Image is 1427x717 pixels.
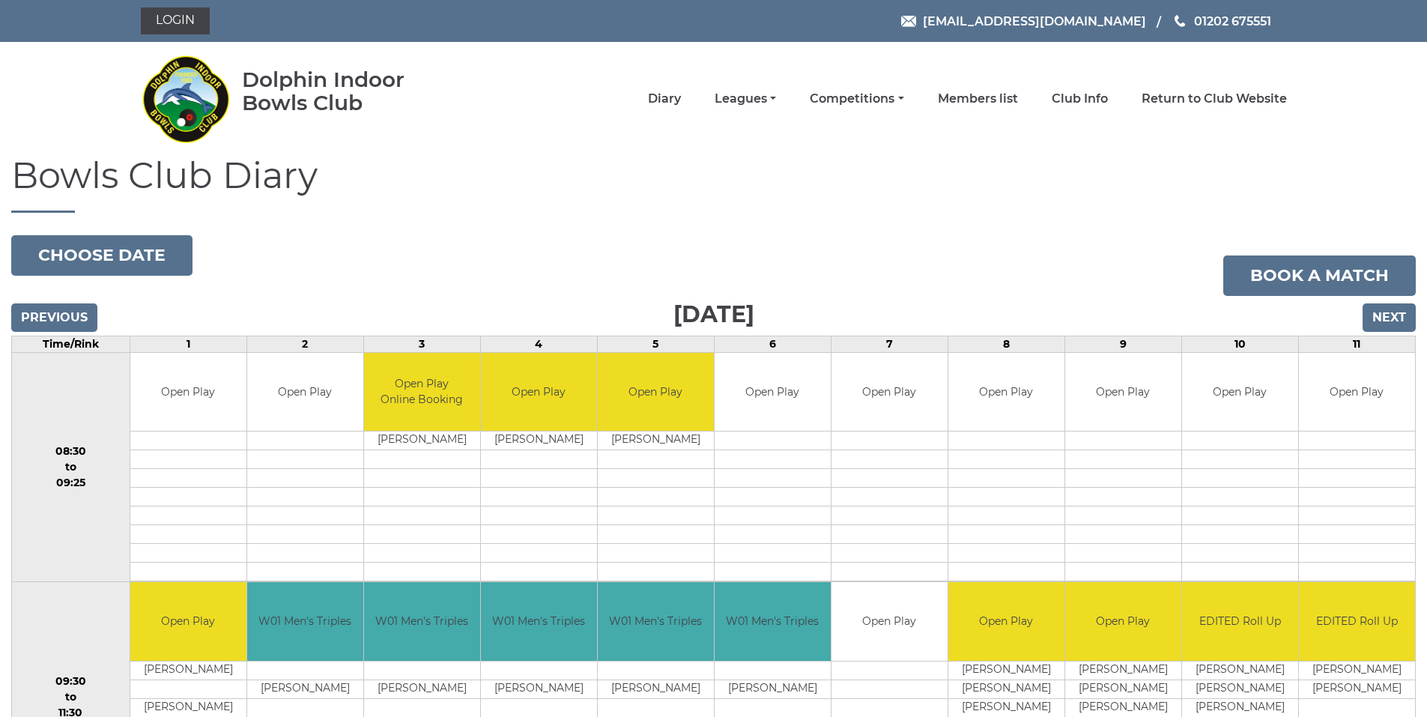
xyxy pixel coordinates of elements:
[901,16,916,27] img: Email
[481,353,597,432] td: Open Play
[938,91,1018,107] a: Members list
[11,235,193,276] button: Choose date
[364,582,480,661] td: W01 Men's Triples
[130,661,246,680] td: [PERSON_NAME]
[247,680,363,698] td: [PERSON_NAME]
[1182,582,1298,661] td: EDITED Roll Up
[1182,680,1298,698] td: [PERSON_NAME]
[1065,698,1181,717] td: [PERSON_NAME]
[831,353,948,432] td: Open Play
[715,680,831,698] td: [PERSON_NAME]
[141,46,231,151] img: Dolphin Indoor Bowls Club
[480,336,597,352] td: 4
[364,432,480,450] td: [PERSON_NAME]
[242,68,452,115] div: Dolphin Indoor Bowls Club
[1181,336,1298,352] td: 10
[1065,582,1181,661] td: Open Play
[948,582,1064,661] td: Open Play
[1182,698,1298,717] td: [PERSON_NAME]
[1065,353,1181,432] td: Open Play
[598,432,714,450] td: [PERSON_NAME]
[1299,582,1415,661] td: EDITED Roll Up
[481,432,597,450] td: [PERSON_NAME]
[1182,661,1298,680] td: [PERSON_NAME]
[598,582,714,661] td: W01 Men's Triples
[130,336,246,352] td: 1
[1052,91,1108,107] a: Club Info
[130,582,246,661] td: Open Play
[1298,336,1415,352] td: 11
[12,336,130,352] td: Time/Rink
[481,582,597,661] td: W01 Men's Triples
[12,352,130,582] td: 08:30 to 09:25
[364,680,480,698] td: [PERSON_NAME]
[130,353,246,432] td: Open Play
[923,13,1146,28] span: [EMAIL_ADDRESS][DOMAIN_NAME]
[901,12,1146,31] a: Email [EMAIL_ADDRESS][DOMAIN_NAME]
[130,698,246,717] td: [PERSON_NAME]
[1182,353,1298,432] td: Open Play
[1142,91,1287,107] a: Return to Club Website
[810,91,903,107] a: Competitions
[246,336,363,352] td: 2
[1065,680,1181,698] td: [PERSON_NAME]
[948,680,1064,698] td: [PERSON_NAME]
[948,698,1064,717] td: [PERSON_NAME]
[1299,661,1415,680] td: [PERSON_NAME]
[1299,680,1415,698] td: [PERSON_NAME]
[1223,255,1416,296] a: Book a match
[247,353,363,432] td: Open Play
[363,336,480,352] td: 3
[1064,336,1181,352] td: 9
[714,336,831,352] td: 6
[1194,13,1271,28] span: 01202 675551
[11,156,1416,213] h1: Bowls Club Diary
[1172,12,1271,31] a: Phone us 01202 675551
[948,353,1064,432] td: Open Play
[948,336,1064,352] td: 8
[1363,303,1416,332] input: Next
[1299,353,1415,432] td: Open Play
[597,336,714,352] td: 5
[1175,15,1185,27] img: Phone us
[948,661,1064,680] td: [PERSON_NAME]
[598,680,714,698] td: [PERSON_NAME]
[715,353,831,432] td: Open Play
[1065,661,1181,680] td: [PERSON_NAME]
[141,7,210,34] a: Login
[715,582,831,661] td: W01 Men's Triples
[831,582,948,661] td: Open Play
[11,303,97,332] input: Previous
[247,582,363,661] td: W01 Men's Triples
[364,353,480,432] td: Open Play Online Booking
[831,336,948,352] td: 7
[648,91,681,107] a: Diary
[598,353,714,432] td: Open Play
[481,680,597,698] td: [PERSON_NAME]
[715,91,776,107] a: Leagues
